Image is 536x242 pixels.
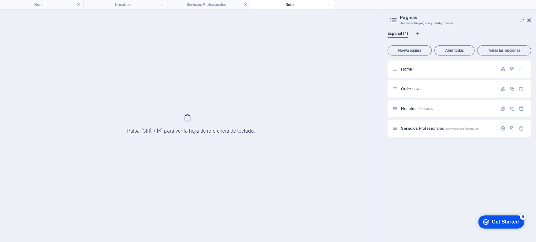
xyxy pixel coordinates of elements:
span: / [413,68,414,71]
h3: Gestionar tus páginas y configuración [400,20,518,26]
div: Pestañas de idiomas [387,31,531,43]
div: Get Started [17,7,44,13]
span: /servicios-profesionales [445,127,478,130]
span: Todas las opciones [480,49,528,52]
div: Configuración [500,106,506,111]
div: Configuración [500,66,506,72]
div: Eliminar [519,106,524,111]
span: /nosotros [418,107,432,111]
span: Servicios Profesionales [401,126,479,131]
div: La página principal no puede eliminarse [519,66,524,72]
span: Order [401,87,420,91]
div: Duplicar [509,106,515,111]
span: Haz clic para abrir la página [401,67,414,71]
button: Abrir todas [434,45,474,55]
span: Español (4) [387,30,408,39]
h4: Nosotros [84,1,167,8]
div: Order/order [399,87,497,91]
h4: Servicios Profesionales [167,1,251,8]
div: Duplicar [509,66,515,72]
div: Eliminar [519,126,524,131]
div: Home/ [399,67,497,71]
span: Nosotros [401,106,432,111]
div: Nosotros/nosotros [399,107,497,111]
button: Todas las opciones [477,45,531,55]
div: 5 [45,1,51,8]
div: Eliminar [519,86,524,92]
h4: Order [251,1,334,8]
div: Duplicar [509,86,515,92]
div: Get Started 5 items remaining, 0% complete [3,3,49,16]
span: Nueva página [390,49,429,52]
div: Configuración [500,126,506,131]
div: Servicios Profesionales/servicios-profesionales [399,126,497,130]
button: Nueva página [387,45,432,55]
span: /order [412,87,420,91]
div: Duplicar [509,126,515,131]
h2: Páginas [400,15,531,20]
span: Abrir todas [437,49,472,52]
div: Configuración [500,86,506,92]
